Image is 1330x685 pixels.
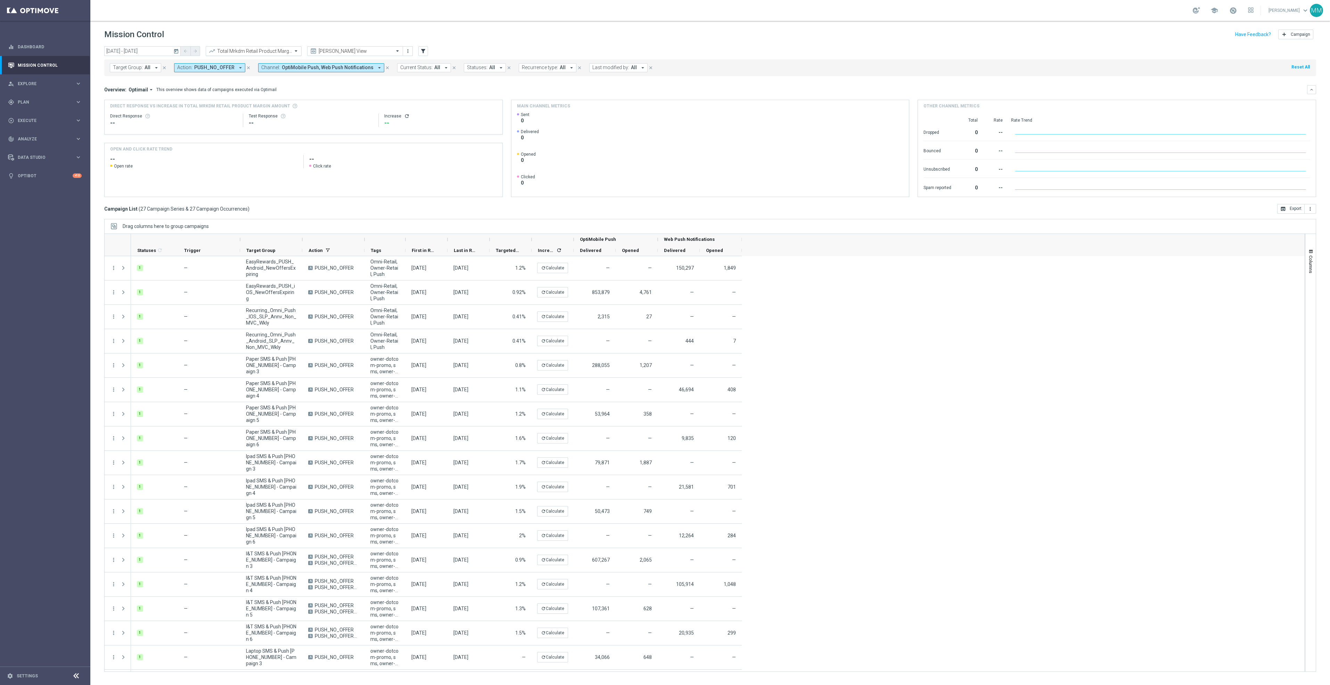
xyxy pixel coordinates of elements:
button: refreshCalculate [537,263,568,273]
div: Press SPACE to select this row. [105,548,131,572]
div: Press SPACE to select this row. [131,280,742,305]
div: This overview shows data of campaigns executed via Optimail [156,87,277,93]
i: close [648,65,653,70]
span: PUSH_NO_OFFER [315,554,354,560]
div: Press SPACE to select this row. [131,402,742,426]
div: Press SPACE to select this row. [105,353,131,378]
button: Optimail arrow_drop_down [126,87,156,93]
div: Press SPACE to select this row. [105,378,131,402]
button: close [245,64,252,72]
i: refresh [541,509,546,514]
div: Press SPACE to select this row. [131,621,742,645]
span: A [308,628,313,632]
i: refresh [541,314,546,319]
i: more_vert [110,630,117,636]
div: Press SPACE to select this row. [131,305,742,329]
div: -- [986,163,1003,174]
div: Press SPACE to select this row. [105,256,131,280]
span: A [308,436,313,440]
div: Analyze [8,136,75,142]
i: arrow_drop_down [237,65,244,71]
div: lightbulb Optibot +10 [8,173,82,179]
i: more_vert [110,362,117,368]
button: more_vert [110,386,117,393]
div: Increase [384,113,496,119]
button: more_vert [404,47,411,55]
div: Press SPACE to select this row. [131,548,742,572]
button: track_changes Analyze keyboard_arrow_right [8,136,82,142]
h4: OPEN AND CLICK RATE TREND [110,146,172,152]
i: filter_alt [420,48,426,54]
i: equalizer [8,44,14,50]
button: close [161,64,167,72]
div: Dashboard [8,38,82,56]
div: Press SPACE to select this row. [131,329,742,353]
span: Delivered [521,129,539,134]
button: arrow_forward [190,46,200,56]
span: PUSH_NO_OFFER_B [315,633,359,639]
i: keyboard_arrow_right [75,117,82,124]
button: filter_alt [418,46,428,56]
button: refreshCalculate [537,603,568,614]
div: gps_fixed Plan keyboard_arrow_right [8,99,82,105]
button: refreshCalculate [537,482,568,492]
i: close [577,65,582,70]
i: refresh [541,290,546,295]
span: PUSH_NO_OFFER [315,435,354,441]
span: Action: [177,65,192,71]
span: Optimail [129,87,148,93]
button: more_vert [110,654,117,660]
div: +10 [73,173,82,178]
span: PUSH_NO_OFFER [315,532,354,539]
i: close [507,65,511,70]
button: refreshCalculate [537,287,568,297]
span: All [560,65,566,71]
i: more_vert [110,289,117,295]
div: MM [1310,4,1323,17]
span: 0 [521,134,539,141]
i: more_vert [110,605,117,612]
i: keyboard_arrow_right [75,136,82,142]
button: refreshCalculate [537,530,568,541]
i: more_vert [110,484,117,490]
button: close [451,64,457,72]
div: Press SPACE to select this row. [105,329,131,353]
span: 0 [521,117,529,124]
div: Total [960,117,978,123]
button: Recurrence type: All arrow_drop_down [519,63,576,72]
div: Mission Control [8,63,82,68]
i: refresh [541,387,546,392]
button: Data Studio keyboard_arrow_right [8,155,82,160]
button: refresh [404,113,410,119]
div: Press SPACE to select this row. [131,378,742,402]
div: Explore [8,81,75,87]
button: more_vert [110,313,117,320]
button: more_vert [110,338,117,344]
span: school [1210,7,1218,14]
span: Columns [1308,255,1314,273]
ng-select: Mary Push View [307,46,403,56]
span: Current Status: [400,65,433,71]
div: -- [986,145,1003,156]
button: Last modified by: All arrow_drop_down [589,63,648,72]
span: Plan [18,100,75,104]
i: more_vert [110,532,117,539]
div: Press SPACE to select this row. [105,597,131,621]
div: Press SPACE to select this row. [131,572,742,597]
div: Press SPACE to select this row. [131,451,742,475]
span: A [308,579,313,583]
i: lightbulb [8,173,14,179]
i: track_changes [8,136,14,142]
i: more_vert [110,435,117,441]
button: refreshCalculate [537,628,568,638]
i: more_vert [110,581,117,587]
div: Press SPACE to select this row. [105,280,131,305]
button: more_vert [110,508,117,514]
div: Data Studio [8,154,75,161]
i: refresh [541,484,546,489]
span: Sent [521,112,529,117]
button: Reset All [1291,63,1311,71]
div: equalizer Dashboard [8,44,82,50]
i: refresh [541,363,546,368]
